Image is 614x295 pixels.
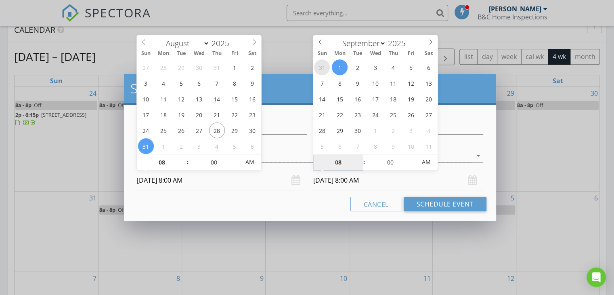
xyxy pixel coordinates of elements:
[191,91,207,107] span: August 13, 2025
[156,122,172,138] span: August 25, 2025
[226,51,243,56] span: Fri
[227,75,243,91] span: August 8, 2025
[227,138,243,154] span: September 5, 2025
[156,107,172,122] span: August 18, 2025
[172,51,190,56] span: Tue
[138,91,154,107] span: August 10, 2025
[385,59,401,75] span: September 4, 2025
[190,51,208,56] span: Wed
[244,75,260,91] span: August 9, 2025
[367,122,383,138] span: October 1, 2025
[244,59,260,75] span: August 2, 2025
[138,75,154,91] span: August 3, 2025
[156,59,172,75] span: July 28, 2025
[174,107,189,122] span: August 19, 2025
[137,51,155,56] span: Sun
[314,122,330,138] span: September 28, 2025
[420,51,438,56] span: Sat
[244,122,260,138] span: August 30, 2025
[332,75,348,91] span: September 8, 2025
[314,107,330,122] span: September 21, 2025
[209,91,225,107] span: August 14, 2025
[331,51,349,56] span: Mon
[187,154,189,170] span: :
[332,107,348,122] span: September 22, 2025
[209,122,225,138] span: August 28, 2025
[385,107,401,122] span: September 25, 2025
[385,91,401,107] span: September 18, 2025
[386,38,413,48] input: Year
[227,107,243,122] span: August 22, 2025
[191,107,207,122] span: August 20, 2025
[209,59,225,75] span: July 31, 2025
[191,59,207,75] span: July 30, 2025
[404,197,486,211] button: Schedule Event
[403,75,419,91] span: September 12, 2025
[156,75,172,91] span: August 4, 2025
[209,75,225,91] span: August 7, 2025
[314,91,330,107] span: September 14, 2025
[421,91,436,107] span: September 20, 2025
[587,268,606,287] div: Open Intercom Messenger
[191,75,207,91] span: August 6, 2025
[332,122,348,138] span: September 29, 2025
[367,75,383,91] span: September 10, 2025
[130,80,490,97] h2: Schedule Event
[314,138,330,154] span: October 5, 2025
[402,51,420,56] span: Fri
[349,51,367,56] span: Tue
[155,51,172,56] span: Mon
[367,51,384,56] span: Wed
[174,59,189,75] span: July 29, 2025
[403,138,419,154] span: October 10, 2025
[138,59,154,75] span: July 27, 2025
[227,59,243,75] span: August 1, 2025
[244,138,260,154] span: September 6, 2025
[138,138,154,154] span: August 31, 2025
[403,122,419,138] span: October 3, 2025
[314,59,330,75] span: August 31, 2025
[474,151,483,160] i: arrow_drop_down
[421,138,436,154] span: October 11, 2025
[138,122,154,138] span: August 24, 2025
[313,171,483,190] input: Select date
[415,154,437,170] span: Click to toggle
[403,59,419,75] span: September 5, 2025
[138,107,154,122] span: August 17, 2025
[244,107,260,122] span: August 23, 2025
[350,59,365,75] span: September 2, 2025
[239,154,261,170] span: Click to toggle
[156,91,172,107] span: August 11, 2025
[208,51,226,56] span: Thu
[191,138,207,154] span: September 3, 2025
[385,138,401,154] span: October 9, 2025
[421,107,436,122] span: September 27, 2025
[421,59,436,75] span: September 6, 2025
[314,75,330,91] span: September 7, 2025
[191,122,207,138] span: August 27, 2025
[227,91,243,107] span: August 15, 2025
[332,138,348,154] span: October 6, 2025
[332,59,348,75] span: September 1, 2025
[403,91,419,107] span: September 19, 2025
[350,138,365,154] span: October 7, 2025
[367,138,383,154] span: October 8, 2025
[367,59,383,75] span: September 3, 2025
[174,75,189,91] span: August 5, 2025
[385,75,401,91] span: September 11, 2025
[350,197,402,211] button: Cancel
[244,91,260,107] span: August 16, 2025
[243,51,261,56] span: Sat
[209,107,225,122] span: August 21, 2025
[209,138,225,154] span: September 4, 2025
[363,154,365,170] span: :
[137,171,307,190] input: Select date
[385,122,401,138] span: October 2, 2025
[332,91,348,107] span: September 15, 2025
[350,91,365,107] span: September 16, 2025
[156,138,172,154] span: September 1, 2025
[421,122,436,138] span: October 4, 2025
[174,122,189,138] span: August 26, 2025
[350,107,365,122] span: September 23, 2025
[367,91,383,107] span: September 17, 2025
